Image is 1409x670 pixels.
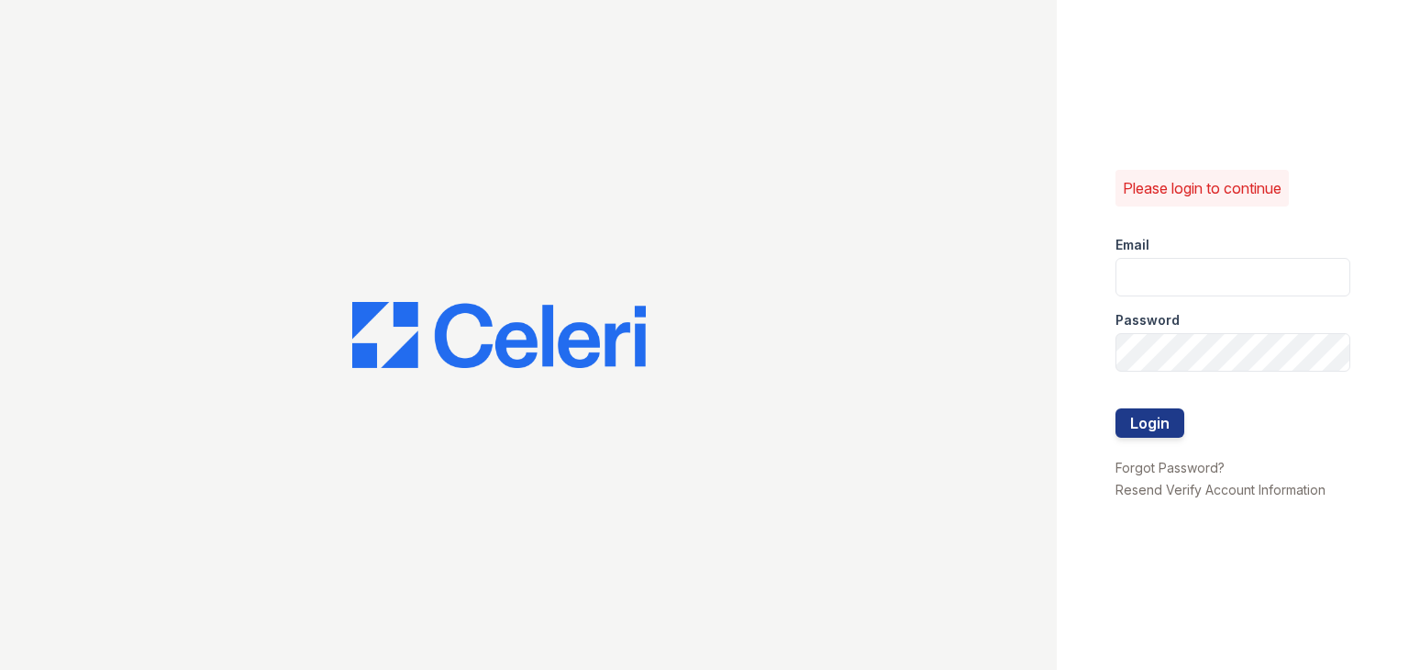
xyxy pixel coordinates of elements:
[1123,177,1281,199] p: Please login to continue
[1115,482,1326,497] a: Resend Verify Account Information
[1115,460,1225,475] a: Forgot Password?
[1115,311,1180,329] label: Password
[1115,236,1149,254] label: Email
[352,302,646,368] img: CE_Logo_Blue-a8612792a0a2168367f1c8372b55b34899dd931a85d93a1a3d3e32e68fde9ad4.png
[1115,408,1184,438] button: Login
